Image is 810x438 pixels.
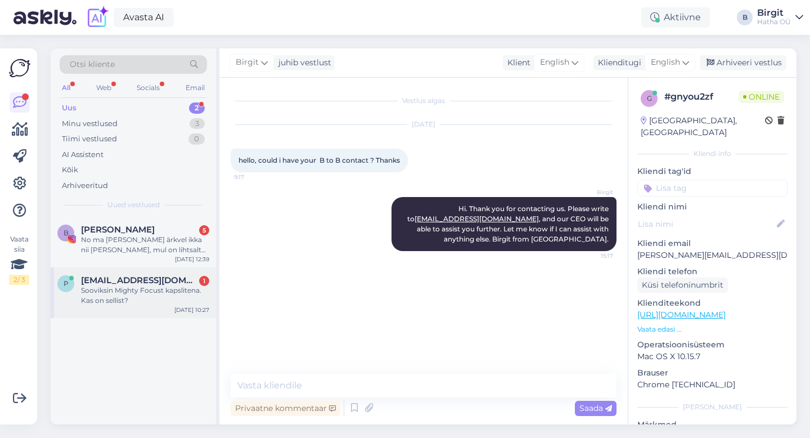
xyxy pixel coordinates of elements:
img: Askly Logo [9,57,30,79]
span: Hi. Thank you for contacting us. Please write to , and our CEO will be able to assist you further... [407,204,610,243]
div: 5 [199,225,209,235]
div: All [60,81,73,95]
div: Sooviksin Mighty Focust kapslitena. Kas on sellist? [81,285,209,306]
span: hello, could i have your B to B contact ? Thanks [238,156,400,164]
span: Birgit [236,56,259,69]
p: Chrome [TECHNICAL_ID] [637,379,787,391]
p: Kliendi telefon [637,266,787,278]
div: Arhiveeritud [62,180,108,191]
a: Avasta AI [114,8,174,27]
div: Kõik [62,164,78,176]
span: Barbara Kärtner [81,225,155,235]
p: Brauser [637,367,787,379]
div: 1 [199,276,209,286]
span: 9:17 [234,173,276,181]
input: Lisa tag [637,180,787,196]
div: Vaata siia [9,234,29,285]
span: English [540,56,569,69]
p: Kliendi tag'id [637,166,787,177]
div: Kliendi info [637,149,787,159]
div: 2 / 3 [9,275,29,285]
p: Märkmed [637,419,787,431]
div: No ma [PERSON_NAME] ärkvel ikka nii [PERSON_NAME], mul on lihtsalt veits toitumisprobleemid, ma ä... [81,235,209,255]
div: 2 [189,102,205,114]
div: [DATE] [231,119,616,129]
p: Kliendi email [637,238,787,249]
div: Hatha OÜ [757,17,791,26]
div: 0 [188,133,205,145]
div: # gnyou2zf [664,90,739,104]
div: Klienditugi [593,57,641,69]
a: BirgitHatha OÜ [757,8,803,26]
div: Web [94,81,114,95]
span: Birgit [571,188,613,196]
p: Operatsioonisüsteem [637,339,787,351]
div: B [737,10,753,25]
a: [URL][DOMAIN_NAME] [637,310,726,320]
span: p [64,279,69,288]
span: Otsi kliente [70,59,115,70]
span: Online [739,91,784,103]
span: Saada [579,403,612,413]
span: B [64,229,69,237]
div: [PERSON_NAME] [637,402,787,412]
div: AI Assistent [62,149,103,160]
p: Klienditeekond [637,297,787,309]
div: Aktiivne [641,7,710,28]
div: Küsi telefoninumbrit [637,278,728,293]
div: Privaatne kommentaar [231,401,340,416]
div: Minu vestlused [62,118,118,129]
span: piret.mets@gmail.com [81,275,198,285]
p: [PERSON_NAME][EMAIL_ADDRESS][DOMAIN_NAME] [637,249,787,261]
div: [GEOGRAPHIC_DATA], [GEOGRAPHIC_DATA] [641,115,765,138]
div: [DATE] 12:39 [175,255,209,263]
div: Socials [134,81,162,95]
div: Vestlus algas [231,96,616,106]
a: [EMAIL_ADDRESS][DOMAIN_NAME] [415,214,539,223]
div: Birgit [757,8,791,17]
span: English [651,56,680,69]
div: Uus [62,102,76,114]
p: Kliendi nimi [637,201,787,213]
p: Vaata edasi ... [637,324,787,334]
div: Klient [503,57,530,69]
div: Tiimi vestlused [62,133,117,145]
div: [DATE] 10:27 [174,306,209,314]
div: juhib vestlust [274,57,331,69]
div: 3 [190,118,205,129]
input: Lisa nimi [638,218,775,230]
img: explore-ai [85,6,109,29]
div: Arhiveeri vestlus [700,55,786,70]
p: Mac OS X 10.15.7 [637,351,787,363]
span: 15:17 [571,252,613,260]
span: g [647,94,652,102]
span: Uued vestlused [107,200,160,210]
div: Email [183,81,207,95]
